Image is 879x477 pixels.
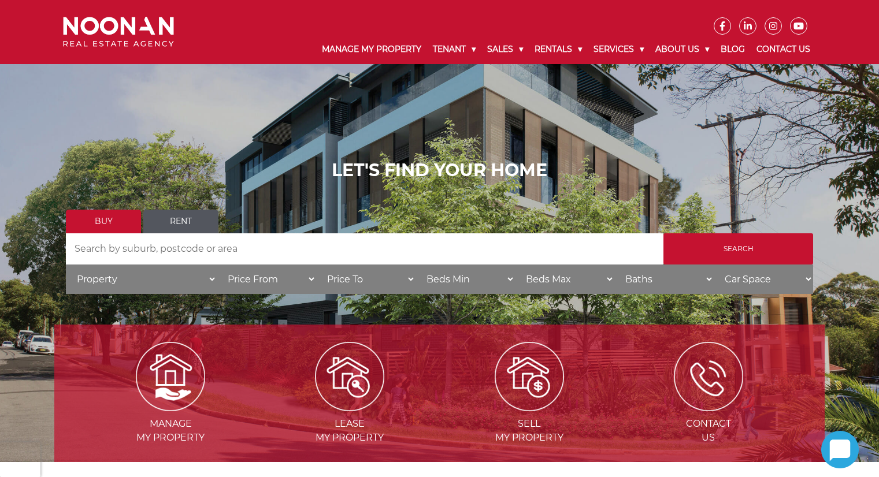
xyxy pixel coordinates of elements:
a: Tenant [427,35,481,64]
img: Lease my property [315,342,384,411]
a: Lease my property Leasemy Property [261,370,438,443]
a: Blog [715,35,751,64]
a: Rent [143,210,218,233]
a: Contact Us [751,35,816,64]
a: Rentals [529,35,588,64]
a: Manage my Property Managemy Property [82,370,259,443]
img: Manage my Property [136,342,205,411]
span: Manage my Property [82,417,259,445]
input: Search by suburb, postcode or area [66,233,663,264]
a: Sales [481,35,529,64]
img: ICONS [674,342,743,411]
img: Noonan Real Estate Agency [63,17,174,47]
a: Services [588,35,650,64]
a: Manage My Property [316,35,427,64]
span: Sell my Property [441,417,618,445]
img: Sell my property [495,342,564,411]
a: Buy [66,210,141,233]
span: Lease my Property [261,417,438,445]
a: About Us [650,35,715,64]
span: Contact Us [620,417,797,445]
input: Search [663,233,813,264]
a: ICONS ContactUs [620,370,797,443]
a: Sell my property Sellmy Property [441,370,618,443]
h1: LET'S FIND YOUR HOME [66,160,813,181]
